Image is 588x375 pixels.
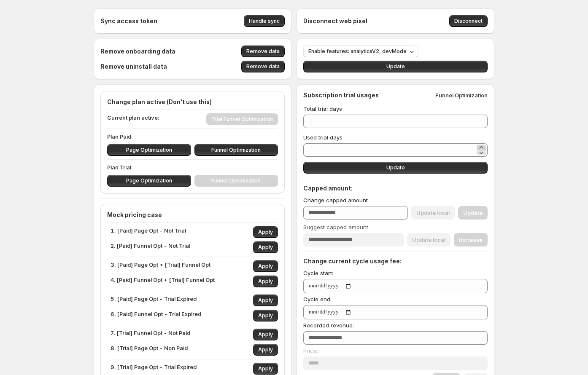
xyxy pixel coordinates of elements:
span: Handle sync [249,18,280,24]
span: Change capped amount [303,197,368,204]
button: Apply [253,295,278,306]
span: Apply [258,365,273,372]
button: Apply [253,344,278,356]
span: Used trial days [303,134,343,141]
p: 8. [Trial] Page Opt - Non Paid [111,344,188,356]
span: Apply [258,263,273,270]
button: Apply [253,310,278,321]
p: 6. [Paid] Funnel Opt - Trial Expired [111,310,201,321]
span: Apply [258,346,273,353]
button: Apply [253,329,278,340]
button: Disconnect [449,15,488,27]
span: Disconnect [454,18,483,24]
h4: Remove uninstall data [100,62,167,71]
span: Update [386,164,405,171]
p: Funnel Optimization [435,91,488,99]
p: 1. [Paid] Page Opt - Not Trial [111,226,186,238]
h4: Change current cycle usage fee: [303,257,488,265]
button: Apply [253,260,278,272]
p: 9. [Trial] Page Opt - Trial Expired [111,363,197,375]
button: Update [303,162,488,174]
button: Page Optimization [107,144,191,156]
h4: Change plan active (Don't use this) [107,98,278,106]
button: Handle sync [244,15,285,27]
p: 5. [Paid] Page Opt - Trial Expired [111,295,197,306]
h4: Subscription trial usages [303,91,379,99]
span: Page Optimization [126,147,172,153]
h4: Remove onboarding data [100,47,175,56]
p: Plan Paid: [107,132,278,141]
span: Suggest capped amount [303,224,368,230]
span: Apply [258,278,273,285]
span: Funnel Optimization [211,147,261,153]
p: 4. [Paid] Funnel Opt + [Trial] Funnel Opt [111,276,215,287]
span: Apply [258,229,273,236]
span: Apply [258,297,273,304]
button: Remove data [241,61,285,72]
button: Remove data [241,46,285,57]
span: Update [386,63,405,70]
button: Apply [253,241,278,253]
span: Page Optimization [126,177,172,184]
button: Enable features: analyticsV2, devMode [303,46,418,57]
button: Apply [253,363,278,375]
button: Update [303,61,488,72]
h4: Sync access token [100,17,157,25]
button: Funnel Optimization [194,144,278,156]
p: Current plan active: [107,113,159,125]
button: Apply [253,226,278,238]
span: Price: [303,347,318,354]
span: Apply [258,244,273,251]
button: Apply [253,276,278,287]
span: Apply [258,331,273,338]
p: 7. [Trial] Funnel Opt - Not Paid [111,329,190,340]
h4: Capped amount: [303,184,488,193]
span: Apply [258,312,273,319]
span: Remove data [246,63,280,70]
span: Remove data [246,48,280,55]
span: Cycle end: [303,296,332,303]
button: Page Optimization [107,175,191,187]
p: 3. [Paid] Page Opt + [Trial] Funnel Opt [111,260,210,272]
span: Enable features: analyticsV2, devMode [308,48,407,55]
p: 2. [Paid] Funnel Opt - Not Trial [111,241,190,253]
span: Cycle start: [303,270,333,276]
span: Total trial days [303,105,342,112]
h4: Disconnect web pixel [303,17,367,25]
span: Recorded revenue: [303,322,354,329]
p: Plan Trial: [107,163,278,171]
h4: Mock pricing case [107,211,278,219]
